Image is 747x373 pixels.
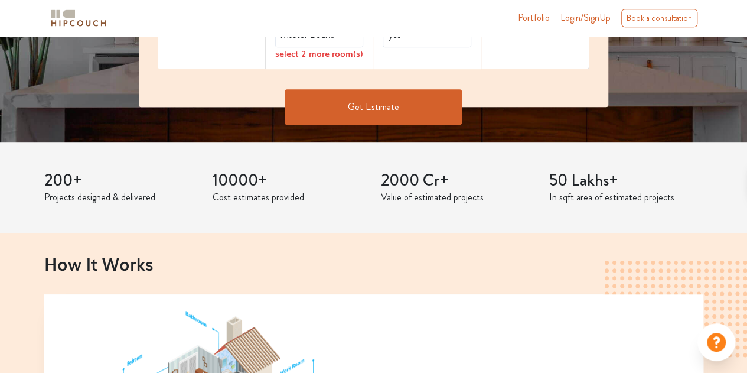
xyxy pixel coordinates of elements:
h3: 200+ [44,171,198,191]
img: logo-horizontal.svg [49,8,108,28]
div: select 2 more room(s) [275,47,364,60]
span: logo-horizontal.svg [49,5,108,31]
h3: 2000 Cr+ [381,171,535,191]
p: Projects designed & delivered [44,190,198,205]
p: In sqft area of estimated projects [549,190,703,205]
p: Cost estimates provided [213,190,367,205]
p: Value of estimated projects [381,190,535,205]
div: Book a consultation [621,9,697,27]
span: Login/SignUp [560,11,611,24]
button: Get Estimate [285,89,462,125]
h3: 10000+ [213,171,367,191]
a: Portfolio [518,11,550,25]
h2: How It Works [44,254,703,274]
h3: 50 Lakhs+ [549,171,703,191]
